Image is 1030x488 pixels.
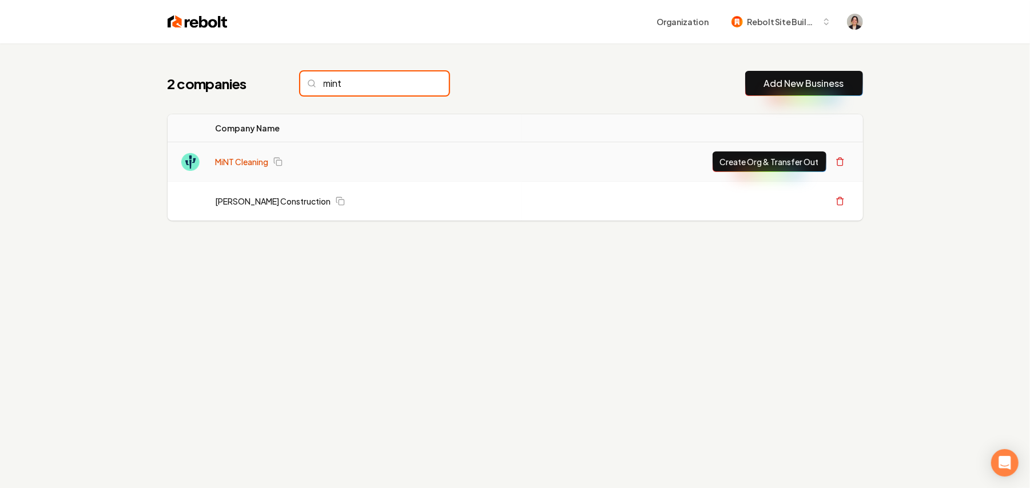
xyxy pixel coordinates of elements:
[731,16,743,27] img: Rebolt Site Builder
[847,14,863,30] img: Brisa Leon
[650,11,715,32] button: Organization
[847,14,863,30] button: Open user button
[181,153,200,171] img: MiNT Cleaning logo
[168,14,228,30] img: Rebolt Logo
[300,71,449,95] input: Search...
[747,16,817,28] span: Rebolt Site Builder
[168,74,277,93] h1: 2 companies
[216,156,269,167] a: MiNT Cleaning
[713,151,826,172] button: Create Org & Transfer Out
[745,71,863,96] button: Add New Business
[206,114,522,142] th: Company Name
[991,449,1019,477] div: Open Intercom Messenger
[216,195,331,207] a: [PERSON_NAME] Construction
[764,77,844,90] a: Add New Business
